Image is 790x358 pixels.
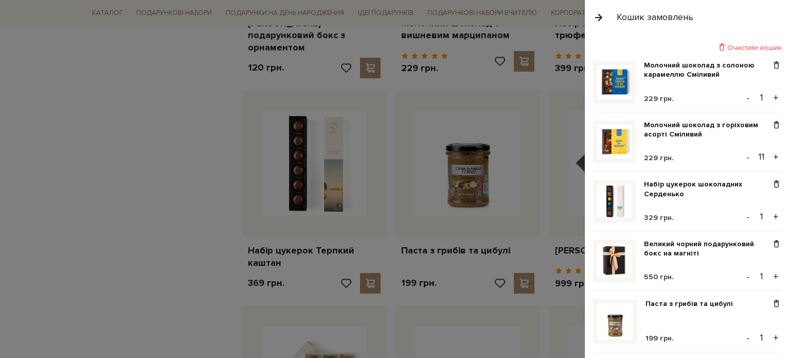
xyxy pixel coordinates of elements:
[645,299,741,309] a: Паста з грибів та цибулі
[743,269,753,284] button: -
[770,90,782,106] button: +
[770,269,782,284] button: +
[770,330,782,346] button: +
[644,272,674,281] span: 550 грн.
[597,244,632,278] img: Великий чорний подарунковий бокс на магніті
[743,330,753,346] button: -
[770,209,782,225] button: +
[743,209,753,225] button: -
[617,11,693,23] div: Кошик замовлень
[743,149,753,165] button: -
[644,94,674,103] span: 229 грн.
[597,125,632,159] img: Молочний шоколад з горіховим асорті Сміливий
[597,65,632,99] img: Молочний шоколад з солоною карамеллю Сміливий
[644,180,771,198] a: Набір цукерок шоколадних Серденько
[597,184,632,218] img: Набір цукерок шоколадних Серденько
[644,213,674,222] span: 329 грн.
[644,240,771,258] a: Великий чорний подарунковий бокс на магніті
[593,43,782,53] div: Очистити кошик
[644,154,674,162] span: 229 грн.
[597,303,633,339] img: Паста з грибів та цибулі
[645,334,674,343] span: 199 грн.
[644,121,771,139] a: Молочний шоколад з горіховим асорті Сміливий
[644,61,771,79] a: Молочний шоколад з солоною карамеллю Сміливий
[770,149,782,165] button: +
[743,90,753,106] button: -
